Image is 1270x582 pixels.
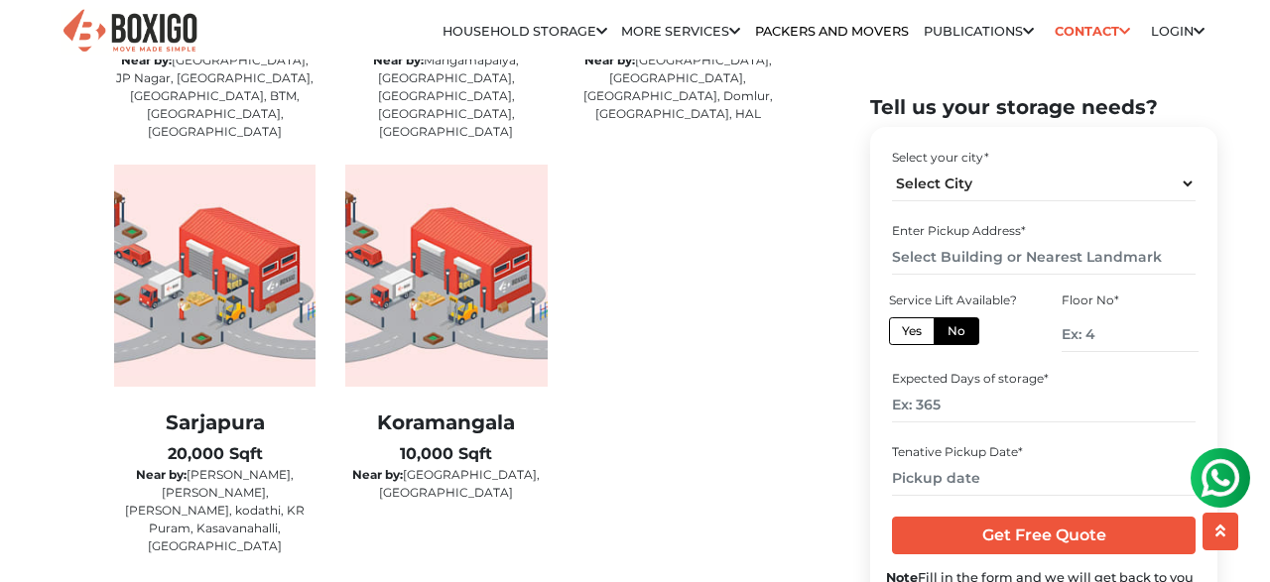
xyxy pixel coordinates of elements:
[621,24,740,39] a: More services
[345,165,547,387] img: warehouse-image
[892,240,1195,275] input: Select Building or Nearest Landmark
[934,317,979,345] label: No
[114,410,316,434] h2: Sarjapura
[1203,513,1238,550] button: scroll up
[1062,291,1199,309] div: Floor No
[20,20,60,59] img: whatsapp-icon.svg
[400,444,492,463] b: 10,000 Sqft
[889,317,935,345] label: Yes
[892,222,1195,240] div: Enter Pickup Address
[345,466,547,502] p: [GEOGRAPHIC_DATA], [GEOGRAPHIC_DATA]
[114,165,316,387] img: warehouse-image
[114,466,316,555] p: [PERSON_NAME], [PERSON_NAME], [PERSON_NAME], kodathi, KR Puram, Kasavanahalli, [GEOGRAPHIC_DATA]
[889,291,1026,309] div: Service Lift Available?
[924,24,1034,39] a: Publications
[114,52,316,141] p: [GEOGRAPHIC_DATA], JP Nagar, [GEOGRAPHIC_DATA], [GEOGRAPHIC_DATA], BTM, [GEOGRAPHIC_DATA], [GEOGR...
[584,53,635,67] b: Near by:
[892,517,1195,554] input: Get Free Quote
[892,149,1195,167] div: Select your city
[373,53,424,67] b: Near by:
[1151,24,1205,39] a: Login
[892,461,1195,496] input: Pickup date
[168,444,263,463] b: 20,000 Sqft
[1062,317,1199,352] input: Ex: 4
[443,24,607,39] a: Household Storage
[121,53,172,67] b: Near by:
[577,52,779,123] p: [GEOGRAPHIC_DATA], [GEOGRAPHIC_DATA], [GEOGRAPHIC_DATA], Domlur, [GEOGRAPHIC_DATA], HAL
[345,410,547,434] h2: Koramangala
[892,371,1195,389] div: Expected Days of storage
[755,24,909,39] a: Packers and Movers
[1049,16,1137,47] a: Contact
[352,467,403,482] b: Near by:
[870,95,1217,119] h2: Tell us your storage needs?
[892,443,1195,461] div: Tenative Pickup Date
[892,389,1195,423] input: Ex: 365
[136,467,187,482] b: Near by:
[61,7,199,56] img: Boxigo
[345,52,547,141] p: Mangamapalya, [GEOGRAPHIC_DATA], [GEOGRAPHIC_DATA], [GEOGRAPHIC_DATA], [GEOGRAPHIC_DATA]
